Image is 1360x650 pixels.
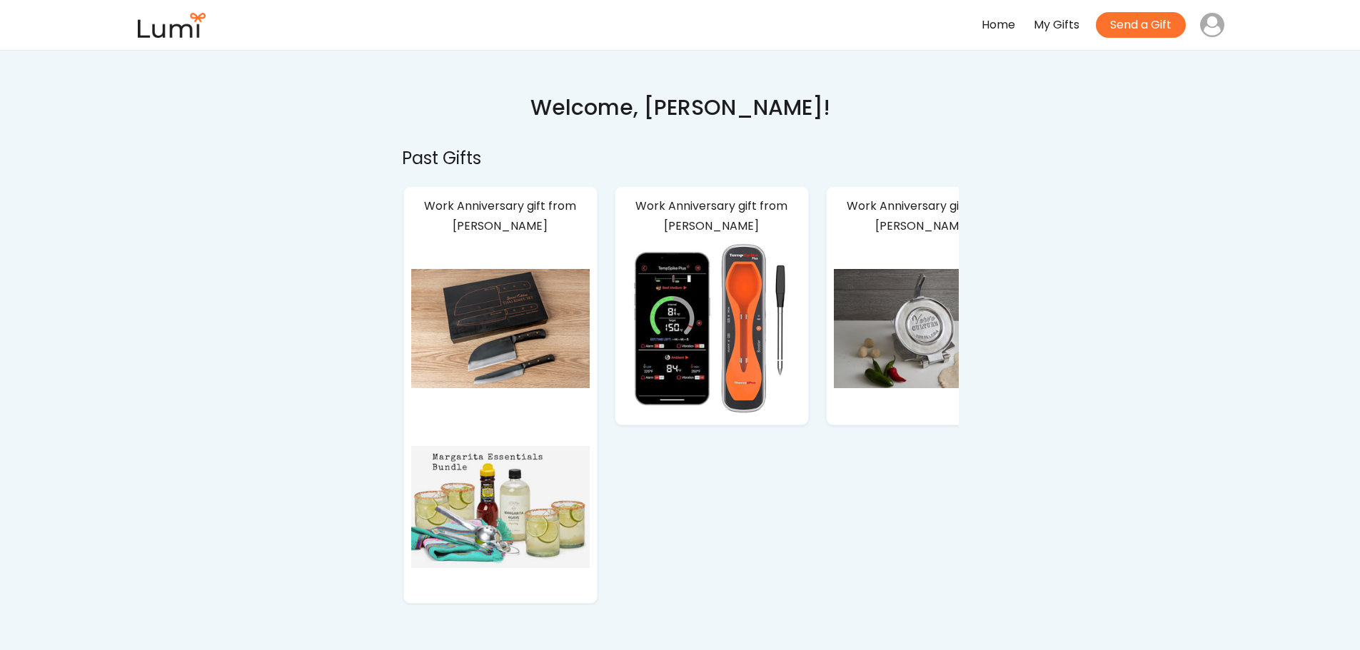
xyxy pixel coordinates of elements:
[625,196,799,238] div: Work Anniversary gift from [PERSON_NAME]
[530,93,830,123] div: Welcome, [PERSON_NAME]!
[834,239,1012,417] img: VCTORTL_web_1_300x.jpg
[982,15,1015,36] div: Home
[1096,12,1186,38] button: Send a Gift
[836,196,1010,238] div: Work Anniversary gift from [PERSON_NAME]
[623,239,801,417] img: TP970-pic_300x.jpg
[136,13,208,38] img: lumi-small.png
[402,146,481,171] div: Past Gifts
[411,417,590,596] img: MargaritaEssentialsBundle_300x.jpg
[1034,15,1079,36] div: My Gifts
[413,196,588,238] div: Work Anniversary gift from [PERSON_NAME]
[411,239,590,417] img: knife_web3_300x.jpg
